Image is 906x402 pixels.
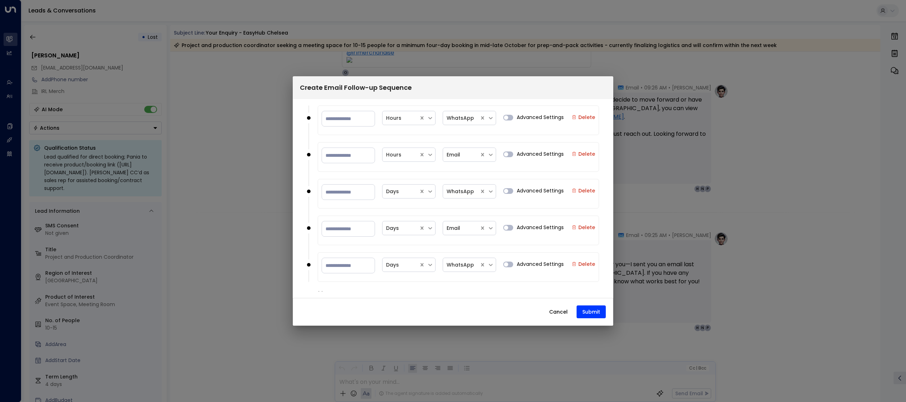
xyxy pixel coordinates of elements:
[517,187,564,195] span: Advanced Settings
[307,290,337,296] button: Add More
[517,261,564,268] span: Advanced Settings
[572,188,595,194] label: Delete
[577,305,606,318] button: Submit
[517,114,564,121] span: Advanced Settings
[572,261,595,267] label: Delete
[572,225,595,230] label: Delete
[572,151,595,157] label: Delete
[293,76,613,99] div: Create Email Follow-up Sequence
[517,150,564,158] span: Advanced Settings
[572,114,595,120] label: Delete
[517,224,564,231] span: Advanced Settings
[543,305,574,318] button: Cancel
